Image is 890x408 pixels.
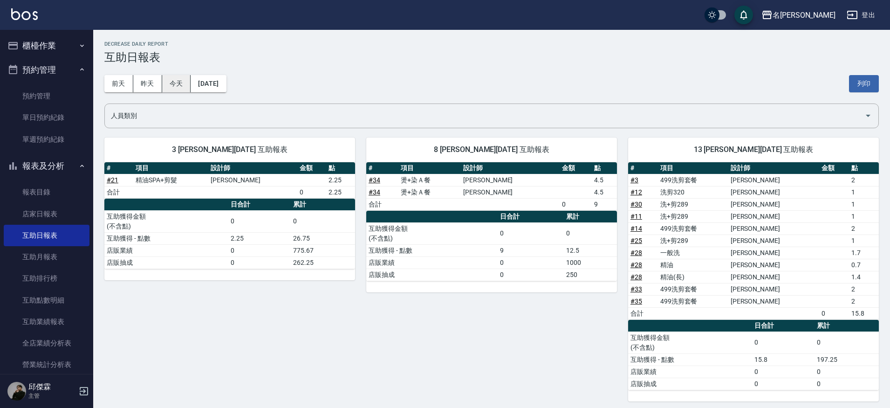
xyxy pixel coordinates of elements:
[592,198,617,210] td: 9
[28,392,76,400] p: 主管
[658,259,728,271] td: 精油
[104,162,133,174] th: #
[630,188,642,196] a: #12
[133,162,208,174] th: 項目
[104,162,355,199] table: a dense table
[728,295,820,307] td: [PERSON_NAME]
[752,366,814,378] td: 0
[11,8,38,20] img: Logo
[366,162,398,174] th: #
[208,174,297,186] td: [PERSON_NAME]
[326,174,355,186] td: 2.25
[228,199,290,211] th: 日合計
[658,295,728,307] td: 499洗剪套餐
[658,222,728,235] td: 499洗剪套餐
[734,6,753,24] button: save
[104,232,228,244] td: 互助獲得 - 點數
[104,186,133,198] td: 合計
[4,311,89,332] a: 互助業績報表
[4,225,89,246] a: 互助日報表
[630,201,642,208] a: #30
[628,366,752,378] td: 店販業績
[366,244,498,256] td: 互助獲得 - 點數
[592,174,617,186] td: 4.5
[849,259,879,271] td: 0.7
[849,235,879,247] td: 1
[4,107,89,128] a: 單日預約紀錄
[326,186,355,198] td: 2.25
[658,186,728,198] td: 洗剪320
[630,237,642,244] a: #25
[658,174,728,186] td: 499洗剪套餐
[291,210,355,232] td: 0
[849,210,879,222] td: 1
[564,244,617,256] td: 12.5
[752,378,814,390] td: 0
[628,332,752,353] td: 互助獲得金額 (不含點)
[498,269,563,281] td: 0
[116,145,344,154] span: 3 [PERSON_NAME][DATE] 互助報表
[849,198,879,210] td: 1
[366,198,398,210] td: 合計
[162,75,191,92] button: 今天
[398,174,461,186] td: 燙+染Ａ餐
[366,162,617,211] table: a dense table
[628,162,879,320] table: a dense table
[4,181,89,203] a: 報表目錄
[104,51,879,64] h3: 互助日報表
[133,75,162,92] button: 昨天
[849,307,879,319] td: 15.8
[728,235,820,247] td: [PERSON_NAME]
[628,307,658,319] td: 合計
[104,199,355,269] table: a dense table
[4,154,89,178] button: 報表及分析
[728,186,820,198] td: [PERSON_NAME]
[773,9,835,21] div: 名[PERSON_NAME]
[291,244,355,256] td: 775.67
[849,222,879,235] td: 2
[291,256,355,269] td: 262.25
[228,244,290,256] td: 0
[628,378,752,390] td: 店販抽成
[849,283,879,295] td: 2
[628,320,879,390] table: a dense table
[658,162,728,174] th: 項目
[630,285,642,293] a: #33
[752,353,814,366] td: 15.8
[849,75,879,92] button: 列印
[4,268,89,289] a: 互助排行榜
[728,222,820,235] td: [PERSON_NAME]
[728,259,820,271] td: [PERSON_NAME]
[819,307,849,319] td: 0
[630,213,642,220] a: #11
[133,174,208,186] td: 精油SPA+剪髮
[815,320,879,332] th: 累計
[498,222,563,244] td: 0
[498,244,563,256] td: 9
[592,186,617,198] td: 4.5
[461,174,560,186] td: [PERSON_NAME]
[398,162,461,174] th: 項目
[326,162,355,174] th: 點
[815,378,879,390] td: 0
[758,6,839,25] button: 名[PERSON_NAME]
[815,332,879,353] td: 0
[461,162,560,174] th: 設計師
[849,162,879,174] th: 點
[630,261,642,269] a: #28
[228,210,290,232] td: 0
[564,211,617,223] th: 累計
[639,145,868,154] span: 13 [PERSON_NAME][DATE] 互助報表
[104,244,228,256] td: 店販業績
[498,256,563,269] td: 0
[369,188,380,196] a: #34
[297,162,326,174] th: 金額
[628,353,752,366] td: 互助獲得 - 點數
[630,249,642,256] a: #28
[564,222,617,244] td: 0
[630,176,638,184] a: #3
[109,108,861,124] input: 人員名稱
[630,297,642,305] a: #35
[728,210,820,222] td: [PERSON_NAME]
[366,269,498,281] td: 店販抽成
